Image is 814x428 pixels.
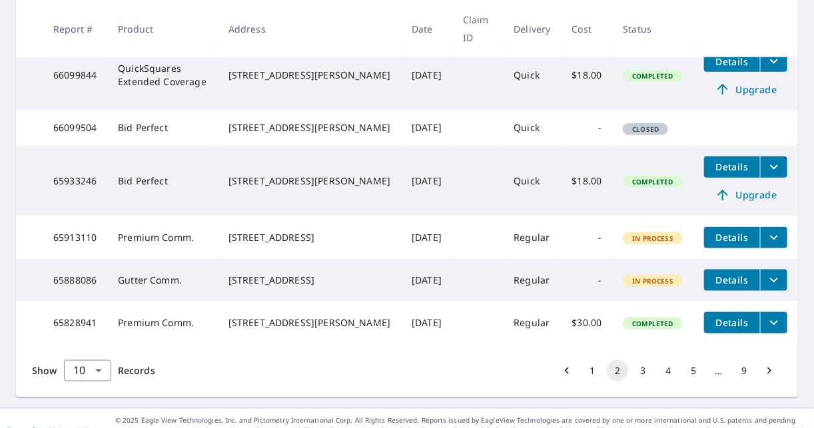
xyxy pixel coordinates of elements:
span: In Process [624,276,681,286]
div: Show 10 records [64,360,111,381]
td: 65828941 [43,302,107,344]
button: detailsBtn-65888086 [704,270,760,291]
button: filesDropdownBtn-65933246 [760,156,787,178]
span: Details [712,55,752,68]
button: Go to previous page [556,360,578,381]
button: Go to page 5 [683,360,704,381]
span: Details [712,274,752,286]
nav: pagination navigation [554,360,782,381]
button: Go to page 4 [657,360,679,381]
td: Bid Perfect [107,110,218,145]
td: [DATE] [401,40,452,110]
button: filesDropdownBtn-65828941 [760,312,787,333]
button: Go to page 9 [733,360,755,381]
div: 10 [64,352,111,389]
span: In Process [624,234,681,243]
span: Details [712,160,752,173]
button: filesDropdownBtn-66099844 [760,51,787,72]
button: page 2 [607,360,628,381]
td: 65913110 [43,216,107,259]
td: [DATE] [401,110,452,145]
td: Premium Comm. [107,216,218,259]
a: Upgrade [704,79,787,100]
span: Upgrade [712,187,779,203]
span: Completed [624,71,681,81]
td: 66099504 [43,110,107,145]
td: Quick [503,146,561,216]
button: Go to page 3 [632,360,653,381]
span: Completed [624,319,681,328]
button: detailsBtn-65933246 [704,156,760,178]
div: [STREET_ADDRESS][PERSON_NAME] [228,69,390,82]
td: $18.00 [562,40,613,110]
td: $18.00 [562,146,613,216]
td: 65933246 [43,146,107,216]
td: 66099844 [43,40,107,110]
td: Premium Comm. [107,302,218,344]
div: … [708,364,729,377]
td: Gutter Comm. [107,259,218,302]
td: $30.00 [562,302,613,344]
div: [STREET_ADDRESS][PERSON_NAME] [228,316,390,329]
button: Go to next page [759,360,780,381]
div: [STREET_ADDRESS][PERSON_NAME] [228,121,390,134]
button: detailsBtn-65828941 [704,312,760,333]
a: Upgrade [704,184,787,206]
button: filesDropdownBtn-65888086 [760,270,787,291]
td: - [562,259,613,302]
td: [DATE] [401,259,452,302]
span: Records [118,364,155,377]
td: [DATE] [401,302,452,344]
td: Quick [503,110,561,145]
button: detailsBtn-66099844 [704,51,760,72]
span: Completed [624,177,681,186]
button: detailsBtn-65913110 [704,227,760,248]
td: Quick [503,40,561,110]
span: Closed [624,124,667,134]
span: Upgrade [712,81,779,97]
span: Details [712,231,752,244]
td: - [562,216,613,259]
div: [STREET_ADDRESS] [228,231,390,244]
td: [DATE] [401,146,452,216]
td: [DATE] [401,216,452,259]
td: Regular [503,216,561,259]
td: QuickSquares Extended Coverage [107,40,218,110]
div: [STREET_ADDRESS][PERSON_NAME] [228,174,390,188]
td: - [562,110,613,145]
span: Details [712,316,752,329]
td: Regular [503,302,561,344]
td: Regular [503,259,561,302]
td: Bid Perfect [107,146,218,216]
button: filesDropdownBtn-65913110 [760,227,787,248]
div: [STREET_ADDRESS] [228,274,390,287]
span: Show [32,364,57,377]
button: Go to page 1 [582,360,603,381]
td: 65888086 [43,259,107,302]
